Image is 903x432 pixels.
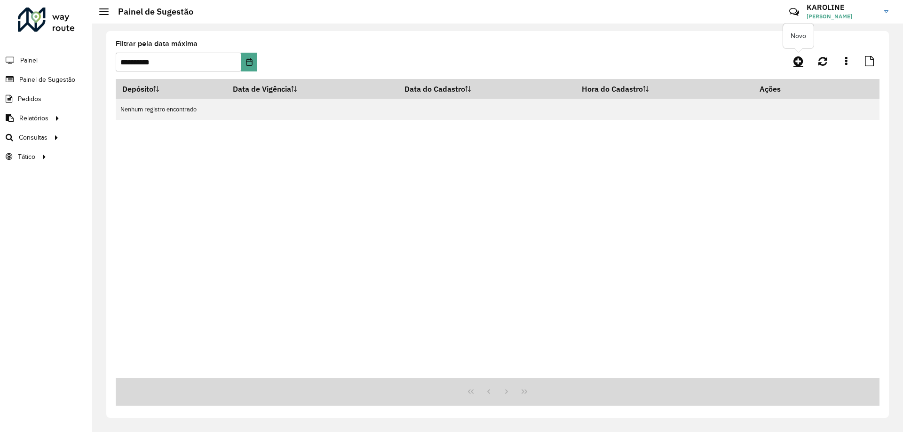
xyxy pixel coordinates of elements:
div: Novo [783,24,814,48]
th: Ações [753,79,809,99]
h2: Painel de Sugestão [109,7,193,17]
a: Contato Rápido [784,2,804,22]
span: Painel [20,55,38,65]
span: Painel de Sugestão [19,75,75,85]
span: Relatórios [19,113,48,123]
th: Hora do Cadastro [575,79,753,99]
label: Filtrar pela data máxima [116,38,198,49]
th: Data do Cadastro [398,79,575,99]
span: [PERSON_NAME] [807,12,877,21]
button: Choose Date [241,53,257,71]
span: Consultas [19,133,48,142]
td: Nenhum registro encontrado [116,99,879,120]
th: Data de Vigência [227,79,398,99]
th: Depósito [116,79,227,99]
span: Pedidos [18,94,41,104]
span: Tático [18,152,35,162]
h3: KAROLINE [807,3,877,12]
